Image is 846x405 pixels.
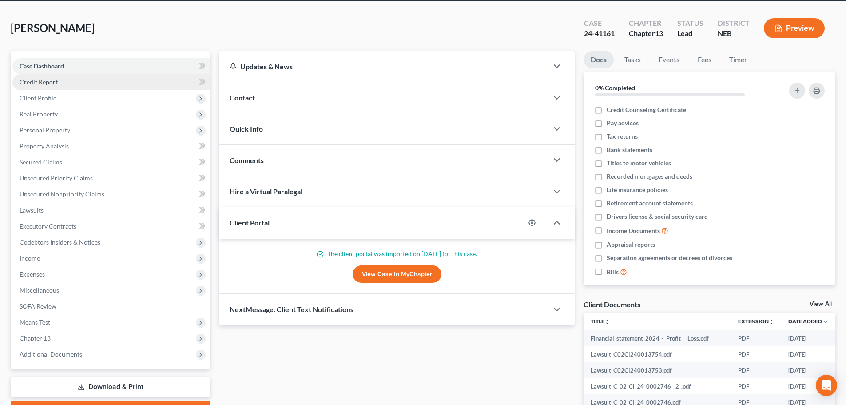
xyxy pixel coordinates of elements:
[230,93,255,102] span: Contact
[20,318,50,326] span: Means Test
[810,301,832,307] a: View All
[607,172,692,181] span: Recorded mortgages and deeds
[591,318,610,325] a: Titleunfold_more
[20,222,76,230] span: Executory Contracts
[607,185,668,194] span: Life insurance policies
[12,58,210,74] a: Case Dashboard
[655,29,663,37] span: 13
[584,18,615,28] div: Case
[595,84,635,92] strong: 0% Completed
[781,330,835,346] td: [DATE]
[20,158,62,166] span: Secured Claims
[607,105,686,114] span: Credit Counseling Certificate
[20,142,69,150] span: Property Analysis
[20,206,44,214] span: Lawsuits
[718,18,750,28] div: District
[12,186,210,202] a: Unsecured Nonpriority Claims
[607,240,655,249] span: Appraisal reports
[12,170,210,186] a: Unsecured Priority Claims
[607,226,660,235] span: Income Documents
[20,126,70,134] span: Personal Property
[690,51,719,68] a: Fees
[11,21,95,34] span: [PERSON_NAME]
[12,154,210,170] a: Secured Claims
[12,138,210,154] a: Property Analysis
[617,51,648,68] a: Tasks
[607,159,671,168] span: Titles to motor vehicles
[20,94,56,102] span: Client Profile
[629,28,663,39] div: Chapter
[823,319,828,325] i: expand_more
[20,238,100,246] span: Codebtors Insiders & Notices
[584,51,614,68] a: Docs
[769,319,774,325] i: unfold_more
[764,18,825,38] button: Preview
[11,377,210,397] a: Download & Print
[781,346,835,362] td: [DATE]
[607,253,732,262] span: Separation agreements or decrees of divorces
[607,268,619,277] span: Bills
[230,218,270,227] span: Client Portal
[816,375,837,396] div: Open Intercom Messenger
[584,378,731,394] td: Lawsuit_C_02_Cl_24_0002746__2_.pdf
[20,110,58,118] span: Real Property
[788,318,828,325] a: Date Added expand_more
[20,350,82,358] span: Additional Documents
[584,28,615,39] div: 24-41161
[230,62,537,71] div: Updates & News
[20,334,51,342] span: Chapter 13
[607,132,638,141] span: Tax returns
[230,249,564,258] p: The client portal was imported on [DATE] for this case.
[677,18,703,28] div: Status
[20,62,64,70] span: Case Dashboard
[20,302,56,310] span: SOFA Review
[20,254,40,262] span: Income
[584,300,640,309] div: Client Documents
[607,145,652,154] span: Bank statements
[353,265,441,283] a: View Case in MyChapter
[12,74,210,90] a: Credit Report
[731,346,781,362] td: PDF
[607,212,708,221] span: Drivers license & social security card
[722,51,754,68] a: Timer
[12,298,210,314] a: SOFA Review
[584,346,731,362] td: Lawsuit_C02Cl240013754.pdf
[230,187,302,196] span: Hire a Virtual Paralegal
[731,362,781,378] td: PDF
[677,28,703,39] div: Lead
[230,305,353,313] span: NextMessage: Client Text Notifications
[731,378,781,394] td: PDF
[12,202,210,218] a: Lawsuits
[651,51,687,68] a: Events
[12,218,210,234] a: Executory Contracts
[607,119,639,128] span: Pay advices
[20,190,104,198] span: Unsecured Nonpriority Claims
[738,318,774,325] a: Extensionunfold_more
[731,330,781,346] td: PDF
[781,378,835,394] td: [DATE]
[20,286,59,294] span: Miscellaneous
[230,124,263,133] span: Quick Info
[718,28,750,39] div: NEB
[20,78,58,86] span: Credit Report
[584,330,731,346] td: Financial_statement_2024_-_Profit___Loss.pdf
[629,18,663,28] div: Chapter
[20,174,93,182] span: Unsecured Priority Claims
[604,319,610,325] i: unfold_more
[20,270,45,278] span: Expenses
[781,362,835,378] td: [DATE]
[584,362,731,378] td: Lawsuit_C02Cl240013753.pdf
[607,199,693,208] span: Retirement account statements
[230,156,264,164] span: Comments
